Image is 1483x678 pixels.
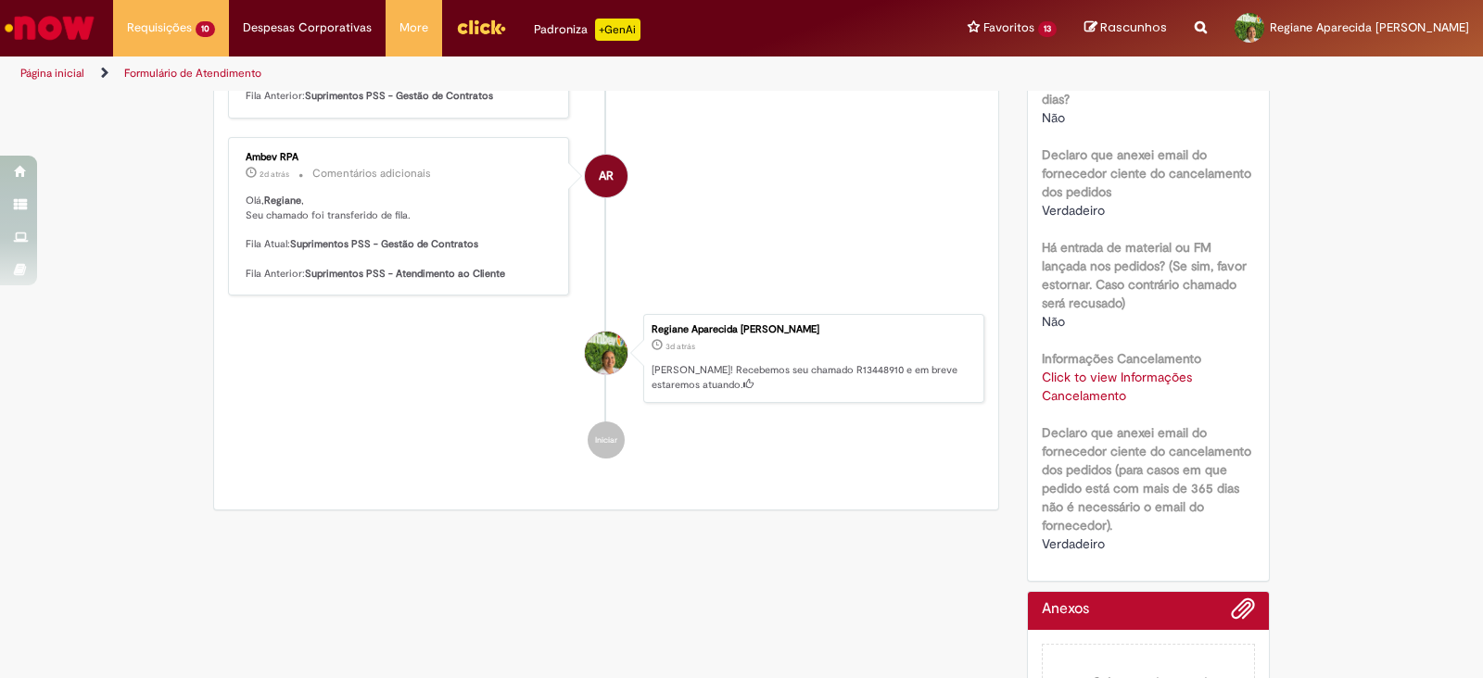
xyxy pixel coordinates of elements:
span: Favoritos [983,19,1034,37]
span: 2d atrás [260,169,289,180]
a: Rascunhos [1084,19,1167,37]
span: Não [1042,313,1065,330]
span: Rascunhos [1100,19,1167,36]
small: Comentários adicionais [312,166,431,182]
span: Verdadeiro [1042,535,1105,552]
b: Suprimentos PSS - Gestão de Contratos [290,237,478,251]
span: 10 [196,21,215,37]
time: 27/08/2025 16:19:25 [260,169,289,180]
b: Suprimentos PSS - Gestão de Contratos [305,89,493,103]
p: +GenAi [595,19,640,41]
div: Padroniza [534,19,640,41]
span: AR [599,154,614,198]
a: Página inicial [20,66,84,81]
div: Regiane Aparecida [PERSON_NAME] [652,324,974,335]
span: Requisições [127,19,192,37]
h2: Anexos [1042,601,1089,618]
b: Suprimentos PSS - Atendimento ao Cliente [305,267,505,281]
span: 3d atrás [665,341,695,352]
b: Informações Cancelamento [1042,350,1201,367]
p: Olá, , Seu chamado foi transferido de fila. Fila Atual: Fila Anterior: [246,194,554,281]
div: Ambev RPA [585,155,627,197]
div: Ambev RPA [246,152,554,163]
a: Formulário de Atendimento [124,66,261,81]
p: [PERSON_NAME]! Recebemos seu chamado R13448910 e em breve estaremos atuando. [652,363,974,392]
ul: Trilhas de página [14,56,975,91]
span: Verdadeiro [1042,202,1105,219]
img: ServiceNow [2,9,97,46]
b: Declaro que anexei email do fornecedor ciente do cancelamento dos pedidos (para casos em que pedi... [1042,424,1251,534]
b: Pedidos criados há mais de 365 dias? [1042,72,1224,107]
a: Click to view Informações Cancelamento [1042,369,1192,404]
button: Adicionar anexos [1231,596,1255,630]
span: Regiane Aparecida [PERSON_NAME] [1270,19,1469,35]
span: Despesas Corporativas [243,19,372,37]
span: More [399,19,428,37]
span: 13 [1038,21,1057,37]
span: Não [1042,109,1065,126]
b: Declaro que anexei email do fornecedor ciente do cancelamento dos pedidos [1042,146,1251,200]
b: Regiane [264,194,301,207]
time: 26/08/2025 15:02:06 [665,341,695,352]
li: Regiane Aparecida Dos Santos Nogueira [228,314,984,403]
div: Regiane Aparecida Dos Santos Nogueira [585,332,627,374]
img: click_logo_yellow_360x200.png [456,13,506,41]
b: Há entrada de material ou FM lançada nos pedidos? (Se sim, favor estornar. Caso contrário chamado... [1042,239,1247,311]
